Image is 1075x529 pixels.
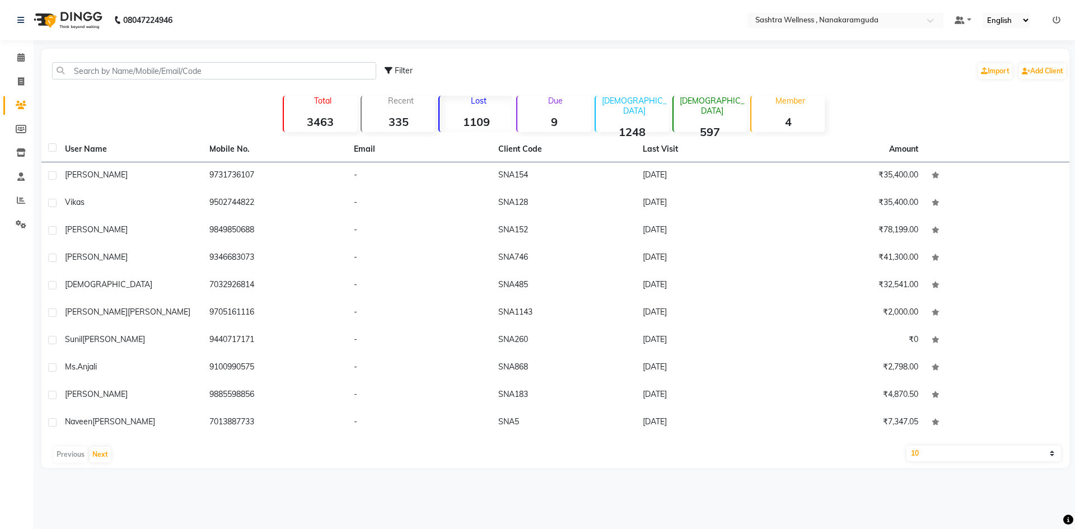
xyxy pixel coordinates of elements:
span: [PERSON_NAME] [92,416,155,427]
td: ₹2,000.00 [780,299,925,327]
span: [PERSON_NAME] [128,307,190,317]
a: Add Client [1019,63,1066,79]
th: Client Code [492,137,636,162]
td: ₹7,347.05 [780,409,925,437]
td: - [347,162,492,190]
td: - [347,354,492,382]
p: Total [288,96,357,106]
p: [DEMOGRAPHIC_DATA] [600,96,669,116]
span: [PERSON_NAME] [65,389,128,399]
td: ₹4,870.50 [780,382,925,409]
td: 9100990575 [203,354,347,382]
strong: 597 [674,125,747,139]
td: 7013887733 [203,409,347,437]
p: Member [756,96,825,106]
td: SNA128 [492,190,636,217]
td: [DATE] [636,354,780,382]
td: - [347,327,492,354]
td: SNA154 [492,162,636,190]
td: [DATE] [636,245,780,272]
td: 9440717171 [203,327,347,354]
td: - [347,190,492,217]
td: - [347,217,492,245]
td: [DATE] [636,190,780,217]
p: Recent [366,96,435,106]
b: 08047224946 [123,4,172,36]
td: 9885598856 [203,382,347,409]
img: logo [29,4,105,36]
td: [DATE] [636,409,780,437]
td: SNA183 [492,382,636,409]
strong: 3463 [284,115,357,129]
td: - [347,272,492,299]
td: [DATE] [636,327,780,354]
td: ₹41,300.00 [780,245,925,272]
th: Email [347,137,492,162]
span: [PERSON_NAME] [65,307,128,317]
td: 9502744822 [203,190,347,217]
td: SNA868 [492,354,636,382]
td: 7032926814 [203,272,347,299]
th: Last Visit [636,137,780,162]
span: Vikas [65,197,85,207]
td: 9346683073 [203,245,347,272]
td: SNA260 [492,327,636,354]
td: ₹78,199.00 [780,217,925,245]
span: Anjali [77,362,97,372]
td: ₹35,400.00 [780,162,925,190]
td: - [347,245,492,272]
span: [DEMOGRAPHIC_DATA] [65,279,152,289]
td: ₹0 [780,327,925,354]
span: [PERSON_NAME] [65,224,128,235]
span: Filter [395,65,413,76]
td: [DATE] [636,272,780,299]
td: 9731736107 [203,162,347,190]
p: [DEMOGRAPHIC_DATA] [678,96,747,116]
strong: 1248 [596,125,669,139]
strong: 4 [751,115,825,129]
td: - [347,382,492,409]
span: Sunil [65,334,82,344]
td: SNA746 [492,245,636,272]
span: Ms. [65,362,77,372]
strong: 335 [362,115,435,129]
td: 9705161116 [203,299,347,327]
th: Mobile No. [203,137,347,162]
strong: 9 [517,115,591,129]
td: [DATE] [636,299,780,327]
td: ₹35,400.00 [780,190,925,217]
td: [DATE] [636,162,780,190]
p: Lost [444,96,513,106]
td: 9849850688 [203,217,347,245]
td: [DATE] [636,382,780,409]
td: - [347,299,492,327]
span: Naveen [65,416,92,427]
td: [DATE] [636,217,780,245]
span: [PERSON_NAME] [82,334,145,344]
button: Next [90,447,111,462]
td: SNA1143 [492,299,636,327]
strong: 1109 [440,115,513,129]
th: Amount [882,137,925,162]
span: [PERSON_NAME] [65,252,128,262]
td: SNA485 [492,272,636,299]
td: ₹32,541.00 [780,272,925,299]
td: - [347,409,492,437]
td: SNA152 [492,217,636,245]
span: [PERSON_NAME] [65,170,128,180]
a: Import [978,63,1012,79]
p: Due [520,96,591,106]
th: User Name [58,137,203,162]
input: Search by Name/Mobile/Email/Code [52,62,376,79]
td: ₹2,798.00 [780,354,925,382]
td: SNA5 [492,409,636,437]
